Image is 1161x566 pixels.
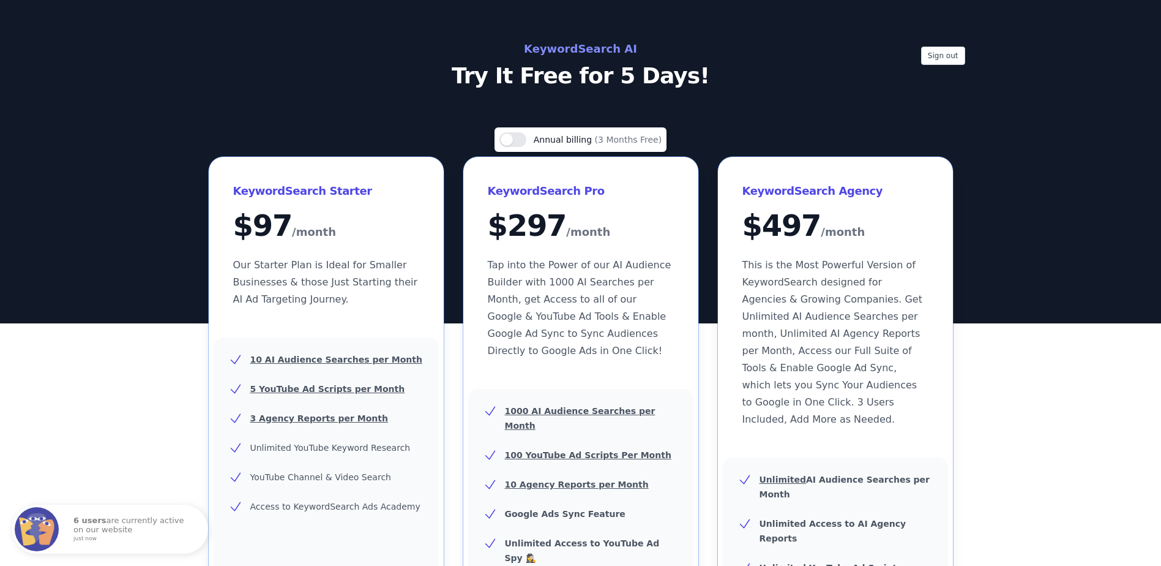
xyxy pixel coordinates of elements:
span: /month [821,222,865,242]
h3: KeywordSearch Pro [488,181,674,201]
u: 3 Agency Reports per Month [250,413,388,423]
div: $ 497 [742,211,928,242]
h3: KeywordSearch Starter [233,181,419,201]
u: 5 YouTube Ad Scripts per Month [250,384,405,394]
strong: 6 users [73,516,106,525]
u: 10 AI Audience Searches per Month [250,355,422,364]
b: Unlimited Access to YouTube Ad Spy 🕵️‍♀️ [505,538,660,563]
h3: KeywordSearch Agency [742,181,928,201]
b: AI Audience Searches per Month [760,475,930,499]
p: Try It Free for 5 Days! [307,64,855,88]
u: 100 YouTube Ad Scripts Per Month [505,450,671,460]
div: $ 297 [488,211,674,242]
span: YouTube Channel & Video Search [250,472,391,482]
b: Unlimited Access to AI Agency Reports [760,519,906,543]
u: Unlimited [760,475,807,485]
span: /month [292,222,336,242]
span: Access to KeywordSearch Ads Academy [250,502,420,511]
p: are currently active on our website [73,516,196,541]
img: Fomo [15,507,59,551]
h2: KeywordSearch AI [307,39,855,59]
button: Sign out [921,47,965,65]
span: Unlimited YouTube Keyword Research [250,443,411,453]
span: Our Starter Plan is Ideal for Smaller Businesses & those Just Starting their AI Ad Targeting Jour... [233,259,418,305]
u: 1000 AI Audience Searches per Month [505,406,655,431]
span: Tap into the Power of our AI Audience Builder with 1000 AI Searches per Month, get Access to all ... [488,259,671,357]
span: This is the Most Powerful Version of KeywordSearch designed for Agencies & Growing Companies. Get... [742,259,922,425]
u: 10 Agency Reports per Month [505,480,649,489]
span: (3 Months Free) [595,135,662,145]
span: Annual billing [534,135,595,145]
span: /month [566,222,610,242]
div: $ 97 [233,211,419,242]
small: just now [73,536,192,542]
b: Google Ads Sync Feature [505,509,625,519]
